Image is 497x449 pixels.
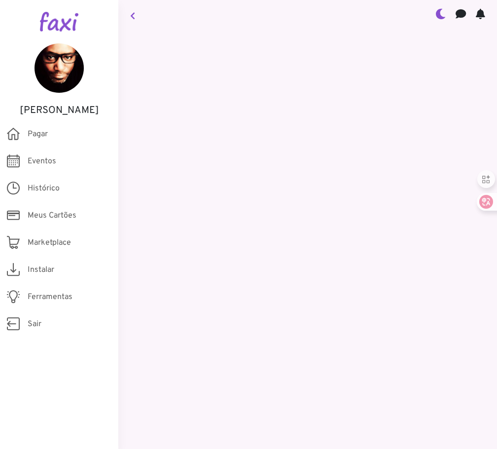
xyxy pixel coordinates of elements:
span: Ferramentas [28,291,72,303]
span: Meus Cartões [28,210,76,222]
span: Eventos [28,155,56,167]
span: Marketplace [28,237,71,249]
span: Sair [28,318,41,330]
h5: [PERSON_NAME] [15,105,104,116]
span: Pagar [28,128,48,140]
span: Instalar [28,264,54,276]
span: Histórico [28,183,60,194]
